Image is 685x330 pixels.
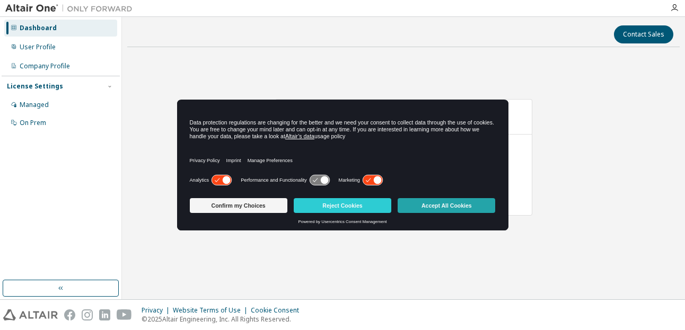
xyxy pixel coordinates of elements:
[142,315,305,324] p: © 2025 Altair Engineering, Inc. All Rights Reserved.
[3,309,58,320] img: altair_logo.svg
[5,3,138,14] img: Altair One
[614,25,673,43] button: Contact Sales
[82,309,93,320] img: instagram.svg
[142,306,173,315] div: Privacy
[99,309,110,320] img: linkedin.svg
[64,309,75,320] img: facebook.svg
[173,306,251,315] div: Website Terms of Use
[251,306,305,315] div: Cookie Consent
[20,62,70,70] div: Company Profile
[20,101,49,109] div: Managed
[20,119,46,127] div: On Prem
[7,82,63,91] div: License Settings
[20,24,57,32] div: Dashboard
[20,43,56,51] div: User Profile
[117,309,132,320] img: youtube.svg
